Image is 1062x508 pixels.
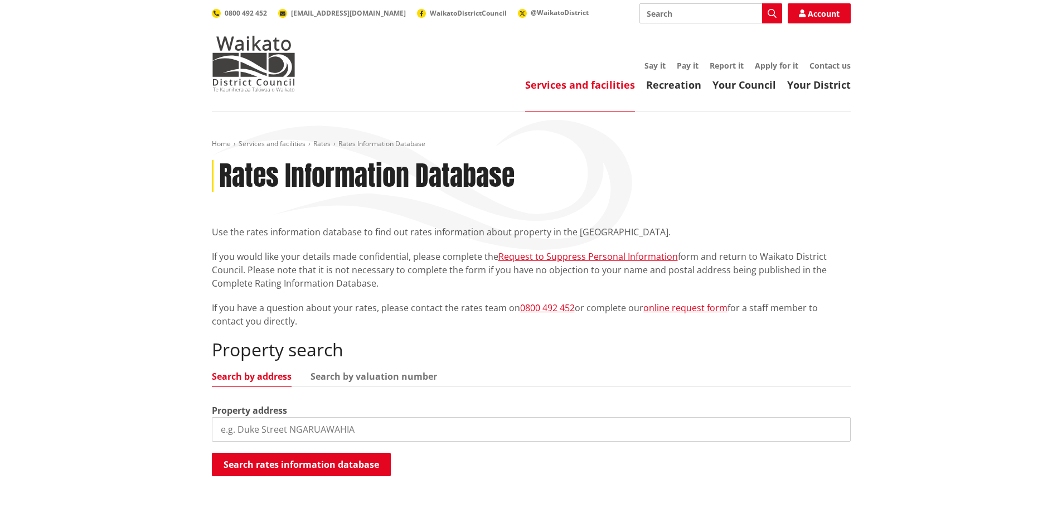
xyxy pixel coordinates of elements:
a: Your District [787,78,851,91]
img: Waikato District Council - Te Kaunihera aa Takiwaa o Waikato [212,36,295,91]
a: Home [212,139,231,148]
a: Pay it [677,60,699,71]
h2: Property search [212,339,851,360]
p: Use the rates information database to find out rates information about property in the [GEOGRAPHI... [212,225,851,239]
a: [EMAIL_ADDRESS][DOMAIN_NAME] [278,8,406,18]
a: @WaikatoDistrict [518,8,589,17]
p: If you would like your details made confidential, please complete the form and return to Waikato ... [212,250,851,290]
a: Say it [644,60,666,71]
span: @WaikatoDistrict [531,8,589,17]
button: Search rates information database [212,453,391,476]
h1: Rates Information Database [219,160,515,192]
a: 0800 492 452 [520,302,575,314]
label: Property address [212,404,287,417]
span: WaikatoDistrictCouncil [430,8,507,18]
a: Contact us [809,60,851,71]
p: If you have a question about your rates, please contact the rates team on or complete our for a s... [212,301,851,328]
a: Recreation [646,78,701,91]
a: Your Council [712,78,776,91]
span: [EMAIL_ADDRESS][DOMAIN_NAME] [291,8,406,18]
a: Request to Suppress Personal Information [498,250,678,263]
input: e.g. Duke Street NGARUAWAHIA [212,417,851,442]
a: Services and facilities [239,139,305,148]
a: online request form [643,302,728,314]
nav: breadcrumb [212,139,851,149]
input: Search input [639,3,782,23]
a: Report it [710,60,744,71]
a: Apply for it [755,60,798,71]
a: 0800 492 452 [212,8,267,18]
span: 0800 492 452 [225,8,267,18]
a: Search by address [212,372,292,381]
a: Account [788,3,851,23]
a: WaikatoDistrictCouncil [417,8,507,18]
a: Services and facilities [525,78,635,91]
a: Search by valuation number [311,372,437,381]
a: Rates [313,139,331,148]
span: Rates Information Database [338,139,425,148]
